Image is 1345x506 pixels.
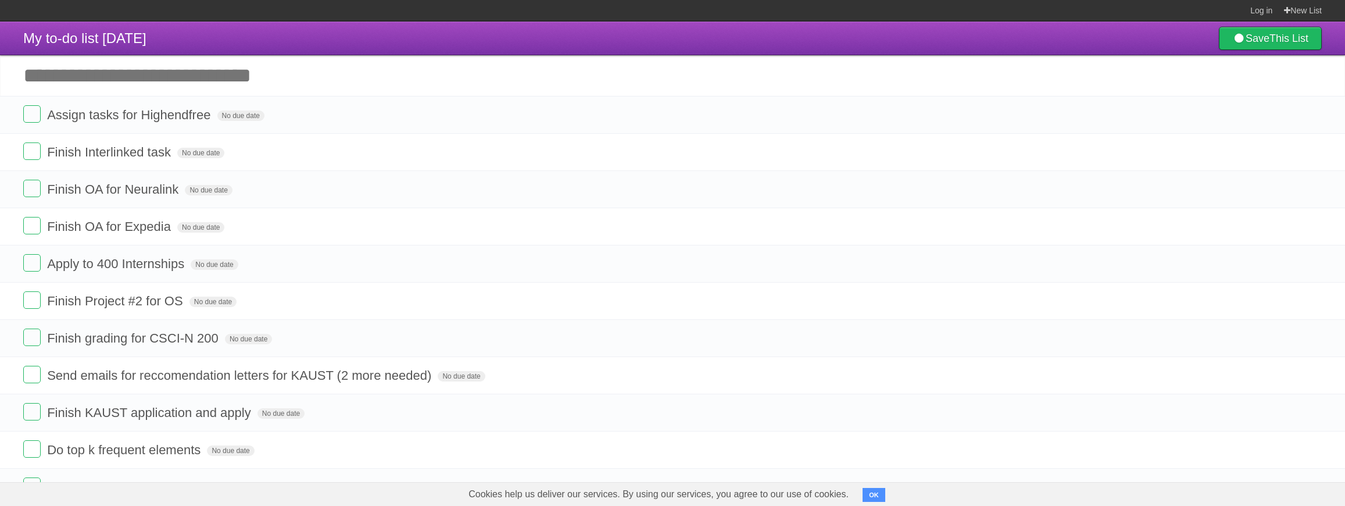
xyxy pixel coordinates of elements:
span: No due date [207,446,254,456]
b: This List [1269,33,1308,44]
span: No due date [217,111,264,121]
span: Do top k frequent elements [47,443,203,457]
span: Finish KAUST application and apply [47,405,254,420]
span: Finish Project #2 for OS [47,294,186,308]
span: Plan out study for physics exam #2 [47,480,248,494]
span: No due date [185,185,232,195]
span: My to-do list [DATE] [23,30,146,46]
label: Done [23,403,41,421]
label: Done [23,291,41,309]
span: Finish OA for Expedia [47,219,174,234]
span: Assign tasks for Highendfree [47,108,213,122]
label: Done [23,105,41,123]
span: No due date [225,334,272,344]
span: Finish OA for Neuralink [47,182,181,197]
label: Done [23,440,41,458]
span: Finish Interlinked task [47,145,174,159]
span: Cookies help us deliver our services. By using our services, you agree to our use of cookies. [457,483,860,506]
label: Done [23,142,41,160]
label: Done [23,217,41,234]
label: Done [23,366,41,383]
label: Done [23,254,41,272]
span: Send emails for reccomendation letters for KAUST (2 more needed) [47,368,434,383]
span: No due date [177,222,224,233]
span: No due date [189,297,237,307]
button: OK [863,488,885,502]
span: No due date [177,148,224,158]
a: SaveThis List [1219,27,1322,50]
span: Finish grading for CSCI-N 200 [47,331,221,345]
span: No due date [438,371,485,382]
label: Done [23,478,41,495]
label: Done [23,329,41,346]
label: Done [23,180,41,197]
span: No due date [191,259,238,270]
span: No due date [257,408,305,419]
span: Apply to 400 Internships [47,256,187,271]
